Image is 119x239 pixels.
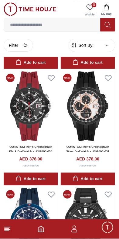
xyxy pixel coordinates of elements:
span: 50 % [63,74,72,82]
div: AED 755.00 [80,163,96,168]
a: QUANTUM Men's Chronograph Silver Dial Watch - HNG893.631 [66,145,110,153]
button: Add to cart [4,173,58,186]
div: Add to cart [16,176,46,183]
button: Add to cart [61,173,115,186]
button: My Bag [98,2,115,18]
a: 0Wishlist [83,2,98,18]
div: AED 755.00 [23,163,39,168]
span: 50 % [6,190,15,199]
span: 50 % [6,74,15,82]
a: Home [37,226,45,233]
button: Sort By: [71,42,94,48]
button: Filter [4,39,33,52]
button: Add to cart [4,56,58,69]
a: QUANTUM Men's Chronograph Black Dial Watch - HNG893.658 [9,145,52,153]
div: Add to cart [16,59,46,66]
img: QUANTUM Men's Chronograph Silver Dial Watch - HNG893.631 [61,71,115,141]
span: Wishlist [83,12,98,17]
span: 0 [92,2,97,7]
img: QUANTUM Men's Chronograph Black Dial Watch - HNG893.658 [4,71,58,141]
div: Add to cart [73,59,103,66]
button: Add to cart [61,56,115,69]
img: ... [4,2,56,16]
div: Add to cart [73,176,103,183]
span: My Bag [99,11,114,16]
div: Chat Widget [101,221,114,234]
span: Sort By: [77,42,94,48]
h4: AED 378.00 [76,156,99,162]
h4: AED 378.00 [19,156,42,162]
span: 50 % [63,190,72,199]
